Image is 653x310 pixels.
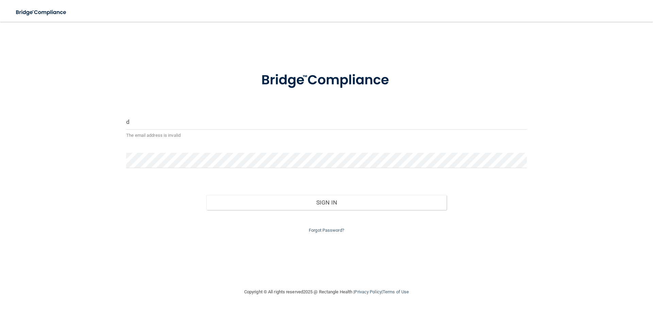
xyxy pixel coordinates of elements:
[10,5,73,19] img: bridge_compliance_login_screen.278c3ca4.svg
[202,281,451,303] div: Copyright © All rights reserved 2025 @ Rectangle Health | |
[126,131,527,140] p: The email address is invalid
[354,289,381,294] a: Privacy Policy
[247,63,406,98] img: bridge_compliance_login_screen.278c3ca4.svg
[309,228,344,233] a: Forgot Password?
[126,114,527,130] input: Email
[383,289,409,294] a: Terms of Use
[206,195,447,210] button: Sign In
